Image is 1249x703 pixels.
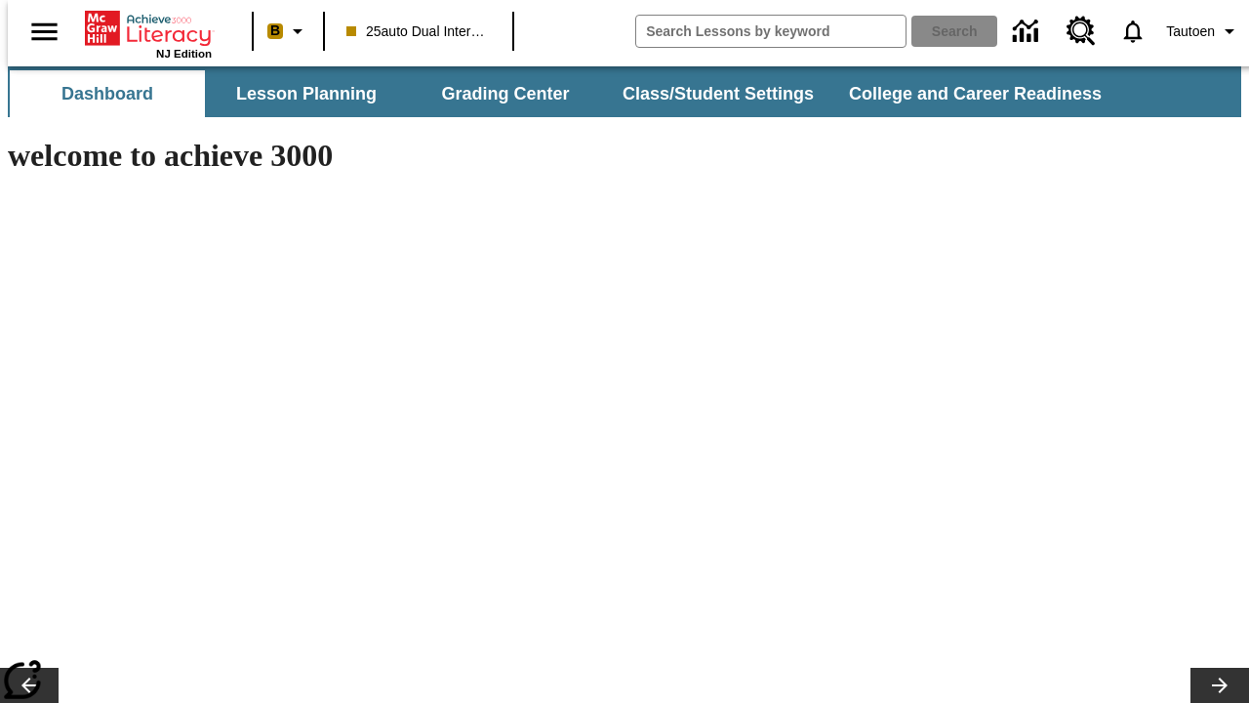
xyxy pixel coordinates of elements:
span: 25auto Dual International [346,21,491,42]
a: Notifications [1108,6,1158,57]
a: Resource Center, Will open in new tab [1055,5,1108,58]
button: Grading Center [408,70,603,117]
button: Lesson Planning [209,70,404,117]
button: College and Career Readiness [833,70,1117,117]
a: Home [85,9,212,48]
h1: welcome to achieve 3000 [8,138,851,174]
button: Dashboard [10,70,205,117]
button: Boost Class color is peach. Change class color [260,14,317,49]
button: Open side menu [16,3,73,61]
button: Class/Student Settings [607,70,829,117]
div: SubNavbar [8,70,1119,117]
span: NJ Edition [156,48,212,60]
input: search field [636,16,906,47]
a: Data Center [1001,5,1055,59]
div: Home [85,7,212,60]
span: Tautoen [1166,21,1215,42]
div: SubNavbar [8,66,1241,117]
button: Profile/Settings [1158,14,1249,49]
span: B [270,19,280,43]
button: Lesson carousel, Next [1190,668,1249,703]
